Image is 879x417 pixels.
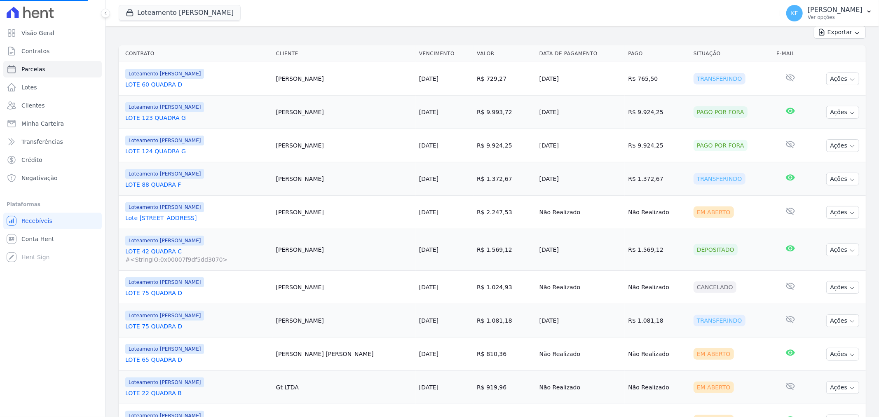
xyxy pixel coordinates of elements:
a: [DATE] [419,75,438,82]
button: Ações [826,106,859,119]
span: Loteamento [PERSON_NAME] [125,377,204,387]
td: [DATE] [536,62,625,96]
td: R$ 1.569,12 [473,229,536,271]
button: Ações [826,173,859,185]
td: [PERSON_NAME] [273,196,416,229]
div: Depositado [694,244,738,255]
td: R$ 1.372,67 [625,162,690,196]
div: Pago por fora [694,106,748,118]
div: Pago por fora [694,140,748,151]
td: [DATE] [536,129,625,162]
div: Plataformas [7,199,98,209]
td: Não Realizado [536,337,625,371]
td: Não Realizado [536,196,625,229]
button: Ações [826,314,859,327]
td: [PERSON_NAME] [273,271,416,304]
td: R$ 2.247,53 [473,196,536,229]
td: Não Realizado [625,196,690,229]
span: Crédito [21,156,42,164]
td: R$ 765,50 [625,62,690,96]
span: Clientes [21,101,45,110]
a: Parcelas [3,61,102,77]
td: R$ 9.924,25 [473,129,536,162]
span: Minha Carteira [21,119,64,128]
button: Ações [826,73,859,85]
a: LOTE 124 QUADRA G [125,147,270,155]
td: R$ 9.924,25 [625,129,690,162]
div: Em Aberto [694,382,734,393]
a: Transferências [3,134,102,150]
td: R$ 9.924,25 [625,96,690,129]
button: Ações [826,348,859,361]
a: LOTE 75 QUADRA D [125,289,270,297]
a: [DATE] [419,317,438,324]
div: Transferindo [694,173,745,185]
td: Gt LTDA [273,371,416,404]
td: R$ 919,96 [473,371,536,404]
button: Exportar [814,26,866,39]
td: [DATE] [536,162,625,196]
div: Em Aberto [694,348,734,360]
td: Não Realizado [536,271,625,304]
td: [DATE] [536,96,625,129]
td: R$ 729,27 [473,62,536,96]
th: E-mail [773,45,807,62]
th: Vencimento [416,45,473,62]
a: LOTE 60 QUADRA D [125,80,270,89]
button: Ações [826,244,859,256]
a: LOTE 42 QUADRA C#<StringIO:0x00007f9df5dd3070> [125,247,270,264]
td: R$ 9.993,72 [473,96,536,129]
button: Ações [826,281,859,294]
th: Pago [625,45,690,62]
a: LOTE 123 QUADRA G [125,114,270,122]
span: Loteamento [PERSON_NAME] [125,136,204,145]
td: [PERSON_NAME] [PERSON_NAME] [273,337,416,371]
td: [PERSON_NAME] [273,229,416,271]
button: Ações [826,381,859,394]
td: [PERSON_NAME] [273,129,416,162]
a: Clientes [3,97,102,114]
button: Ações [826,206,859,219]
td: Não Realizado [536,371,625,404]
td: [PERSON_NAME] [273,304,416,337]
a: [DATE] [419,384,438,391]
a: Visão Geral [3,25,102,41]
td: R$ 810,36 [473,337,536,371]
td: [DATE] [536,229,625,271]
a: LOTE 65 QUADRA D [125,356,270,364]
span: Loteamento [PERSON_NAME] [125,277,204,287]
th: Data de Pagamento [536,45,625,62]
div: Transferindo [694,315,745,326]
span: Transferências [21,138,63,146]
button: KF [PERSON_NAME] Ver opções [780,2,879,25]
a: LOTE 75 QUADRA D [125,322,270,330]
td: Não Realizado [625,337,690,371]
a: Lotes [3,79,102,96]
a: Lote [STREET_ADDRESS] [125,214,270,222]
p: [PERSON_NAME] [808,6,863,14]
span: Loteamento [PERSON_NAME] [125,69,204,79]
td: [PERSON_NAME] [273,96,416,129]
button: Ações [826,139,859,152]
a: [DATE] [419,246,438,253]
td: [PERSON_NAME] [273,162,416,196]
span: #<StringIO:0x00007f9df5dd3070> [125,255,270,264]
a: Contratos [3,43,102,59]
a: [DATE] [419,209,438,216]
div: Cancelado [694,281,736,293]
span: Conta Hent [21,235,54,243]
a: [DATE] [419,351,438,357]
a: [DATE] [419,284,438,290]
td: [DATE] [536,304,625,337]
td: R$ 1.569,12 [625,229,690,271]
p: Ver opções [808,14,863,21]
span: Contratos [21,47,49,55]
a: LOTE 88 QUADRA F [125,180,270,189]
td: R$ 1.081,18 [473,304,536,337]
span: Lotes [21,83,37,91]
div: Em Aberto [694,206,734,218]
span: Recebíveis [21,217,52,225]
td: [PERSON_NAME] [273,62,416,96]
span: Negativação [21,174,58,182]
th: Valor [473,45,536,62]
